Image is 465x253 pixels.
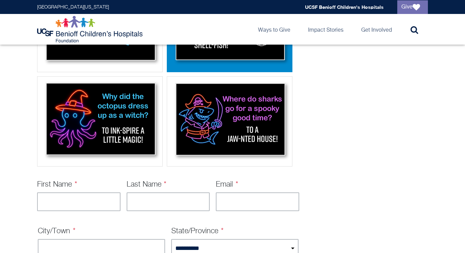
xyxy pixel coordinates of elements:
[37,16,144,43] img: Logo for UCSF Benioff Children's Hospitals Foundation
[216,181,238,188] label: Email
[38,227,76,235] label: City/Town
[37,181,77,188] label: First Name
[37,76,163,167] div: Octopus
[305,4,384,10] a: UCSF Benioff Children's Hospitals
[167,76,292,167] div: Shark
[169,79,290,162] img: Shark
[37,5,109,10] a: [GEOGRAPHIC_DATA][US_STATE]
[171,227,224,235] label: State/Province
[356,14,397,45] a: Get Involved
[253,14,296,45] a: Ways to Give
[127,181,167,188] label: Last Name
[303,14,349,45] a: Impact Stories
[397,0,428,14] a: Give
[39,79,160,162] img: Octopus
